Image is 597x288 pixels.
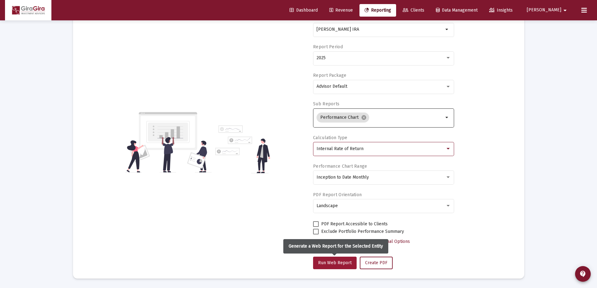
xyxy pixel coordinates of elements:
[313,257,357,269] button: Run Web Report
[321,228,404,235] span: Exclude Portfolio Performance Summary
[436,8,478,13] span: Data Management
[579,270,587,278] mat-icon: contact_support
[403,8,424,13] span: Clients
[373,239,410,244] span: Additional Options
[317,27,443,32] input: Search or select an account or household
[365,260,387,265] span: Create PDF
[364,8,391,13] span: Reporting
[313,135,347,140] label: Calculation Type
[317,84,347,89] span: Advisor Default
[317,203,338,208] span: Landscape
[313,101,339,107] label: Sub Reports
[527,8,561,13] span: [PERSON_NAME]
[519,4,576,16] button: [PERSON_NAME]
[489,8,513,13] span: Insights
[313,44,343,50] label: Report Period
[443,114,451,121] mat-icon: arrow_drop_down
[317,111,443,124] mat-chip-list: Selection
[360,257,393,269] button: Create PDF
[318,239,362,244] span: Select Custom Period
[324,4,358,17] a: Revenue
[215,125,270,173] img: reporting-alt
[285,4,323,17] a: Dashboard
[431,4,483,17] a: Data Management
[329,8,353,13] span: Revenue
[317,55,326,60] span: 2025
[318,260,352,265] span: Run Web Report
[313,164,367,169] label: Performance Chart Range
[10,4,47,17] img: Dashboard
[359,4,396,17] a: Reporting
[321,220,388,228] span: PDF Report Accessible to Clients
[317,175,369,180] span: Inception to Date Monthly
[290,8,318,13] span: Dashboard
[561,4,569,17] mat-icon: arrow_drop_down
[361,115,367,120] mat-icon: cancel
[443,26,451,33] mat-icon: arrow_drop_down
[317,113,369,123] mat-chip: Performance Chart
[484,4,518,17] a: Insights
[313,73,346,78] label: Report Package
[317,146,364,151] span: Internal Rate of Return
[125,111,212,173] img: reporting
[313,192,362,197] label: PDF Report Orientation
[398,4,429,17] a: Clients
